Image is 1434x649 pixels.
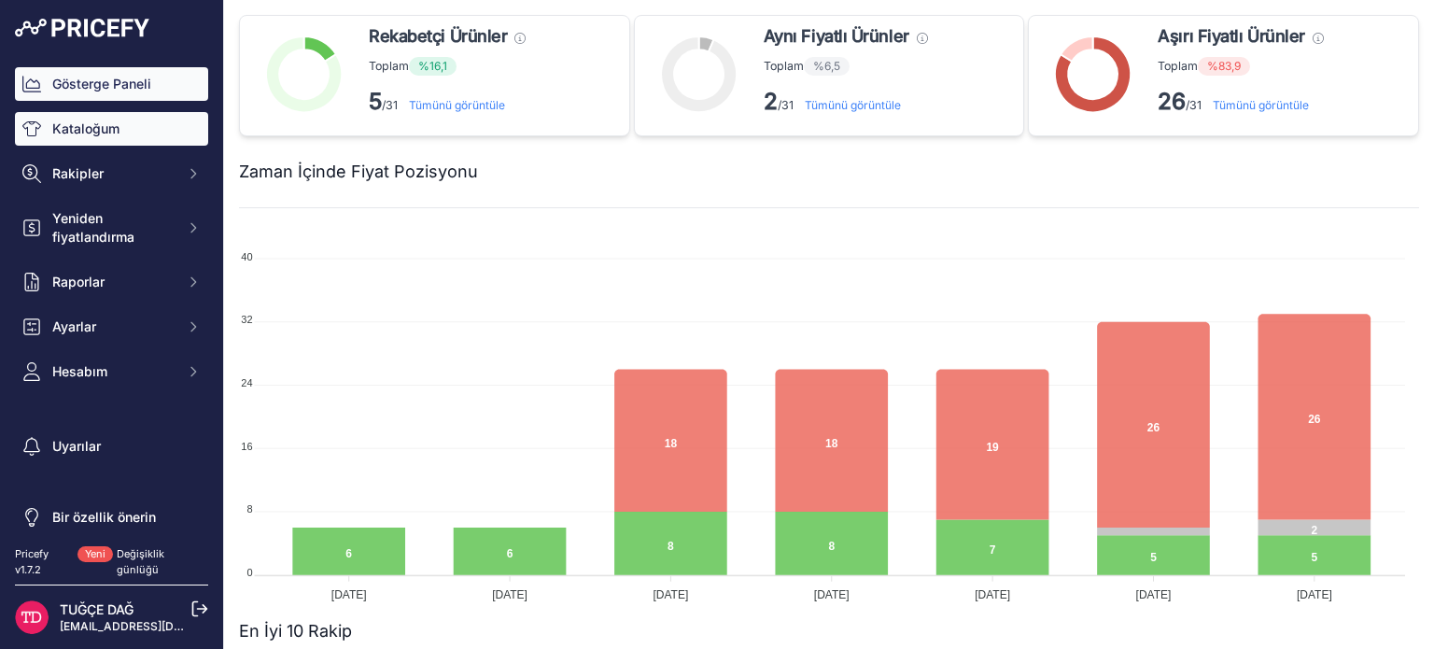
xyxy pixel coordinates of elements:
[52,318,96,334] font: Ayarlar
[241,377,252,388] tspan: 24
[15,501,208,534] a: Bir özellik önerin
[1207,59,1241,73] font: %83,9
[1158,88,1186,115] font: 26
[52,509,156,525] font: Bir özellik önerin
[409,98,505,112] a: Tümünü görüntüle
[1158,59,1198,73] font: Toplam
[241,441,252,452] tspan: 16
[778,98,794,112] font: /31
[369,88,382,115] font: 5
[764,59,804,73] font: Toplam
[52,210,134,245] font: Yeniden fiyatlandırma
[52,363,107,379] font: Hesabım
[117,547,164,576] a: Değişiklik günlüğü
[418,59,447,73] font: %16,1
[239,621,352,641] font: En İyi 10 Rakip
[52,165,104,181] font: Rakipler
[369,59,409,73] font: Toplam
[15,67,208,534] nav: Kenar çubuğu
[15,355,208,388] button: Hesabım
[805,98,901,112] a: Tümünü görüntüle
[1136,588,1172,601] tspan: [DATE]
[239,162,478,181] font: Zaman İçinde Fiyat Pozisyonu
[241,314,252,325] tspan: 32
[15,547,49,576] font: Pricefy v1.7.2
[60,601,134,617] a: TUĞÇE DAĞ
[764,26,909,46] font: Aynı Fiyatlı Ürünler
[382,98,398,112] font: /31
[15,310,208,344] button: Ayarlar
[1297,588,1332,601] tspan: [DATE]
[1213,98,1309,112] a: Tümünü görüntüle
[15,112,208,146] a: Kataloğum
[52,76,151,92] font: Gösterge Paneli
[492,588,527,601] tspan: [DATE]
[15,430,208,463] a: Uyarılar
[975,588,1010,601] tspan: [DATE]
[15,265,208,299] button: Raporlar
[331,588,367,601] tspan: [DATE]
[52,438,101,454] font: Uyarılar
[369,26,507,46] font: Rekabetçi Ürünler
[52,274,105,289] font: Raporlar
[654,588,689,601] tspan: [DATE]
[814,588,850,601] tspan: [DATE]
[764,88,778,115] font: 2
[15,157,208,190] button: Rakipler
[60,619,255,633] a: [EMAIL_ADDRESS][DOMAIN_NAME]
[15,202,208,254] button: Yeniden fiyatlandırma
[246,503,252,515] tspan: 8
[52,120,119,136] font: Kataloğum
[1186,98,1202,112] font: /31
[85,547,105,560] font: Yeni
[246,567,252,578] tspan: 0
[241,251,252,262] tspan: 40
[15,67,208,101] a: Gösterge Paneli
[1158,26,1305,46] font: Aşırı Fiyatlı Ürünler
[813,59,840,73] font: %6,5
[15,19,149,37] img: Pricefy Logo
